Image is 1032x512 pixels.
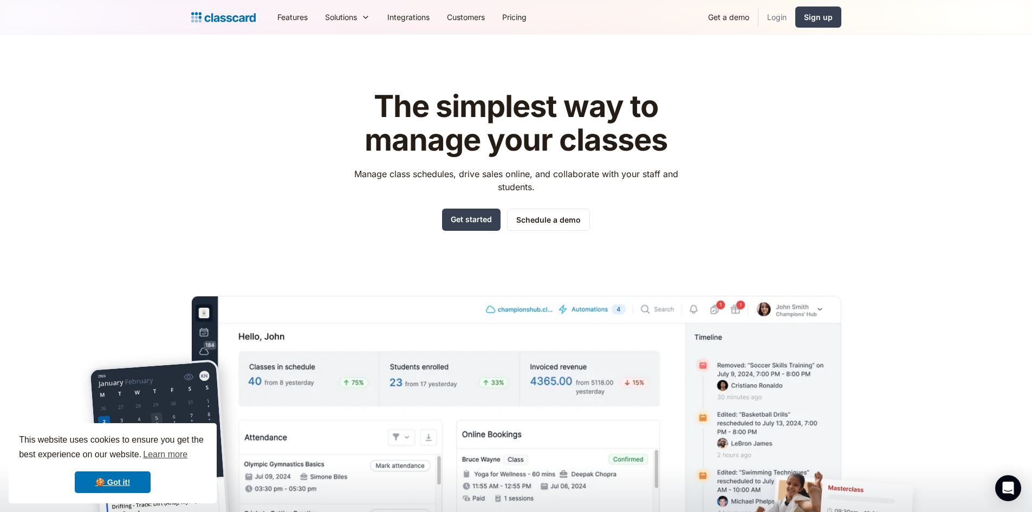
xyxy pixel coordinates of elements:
[379,5,438,29] a: Integrations
[191,10,256,25] a: Logo
[269,5,316,29] a: Features
[344,90,688,157] h1: The simplest way to manage your classes
[19,433,206,463] span: This website uses cookies to ensure you get the best experience on our website.
[507,209,590,231] a: Schedule a demo
[344,167,688,193] p: Manage class schedules, drive sales online, and collaborate with your staff and students.
[995,475,1021,501] div: Open Intercom Messenger
[795,7,841,28] a: Sign up
[494,5,535,29] a: Pricing
[141,446,189,463] a: learn more about cookies
[325,11,357,23] div: Solutions
[316,5,379,29] div: Solutions
[699,5,758,29] a: Get a demo
[442,209,501,231] a: Get started
[758,5,795,29] a: Login
[438,5,494,29] a: Customers
[75,471,151,493] a: dismiss cookie message
[804,11,833,23] div: Sign up
[9,423,217,503] div: cookieconsent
